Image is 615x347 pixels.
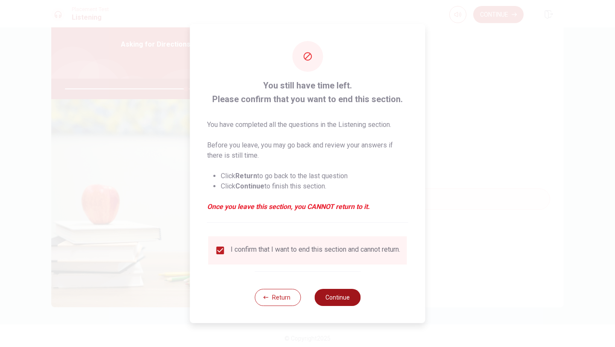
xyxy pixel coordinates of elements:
button: Return [255,289,301,306]
li: Click to finish this section. [221,181,408,191]
strong: Return [235,172,257,180]
div: I confirm that I want to end this section and cannot return. [231,245,400,256]
li: Click to go back to the last question [221,171,408,181]
span: You still have time left. Please confirm that you want to end this section. [207,79,408,106]
p: Before you leave, you may go back and review your answers if there is still time. [207,140,408,161]
em: Once you leave this section, you CANNOT return to it. [207,202,408,212]
p: You have completed all the questions in the Listening section. [207,120,408,130]
button: Continue [314,289,360,306]
strong: Continue [235,182,264,190]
